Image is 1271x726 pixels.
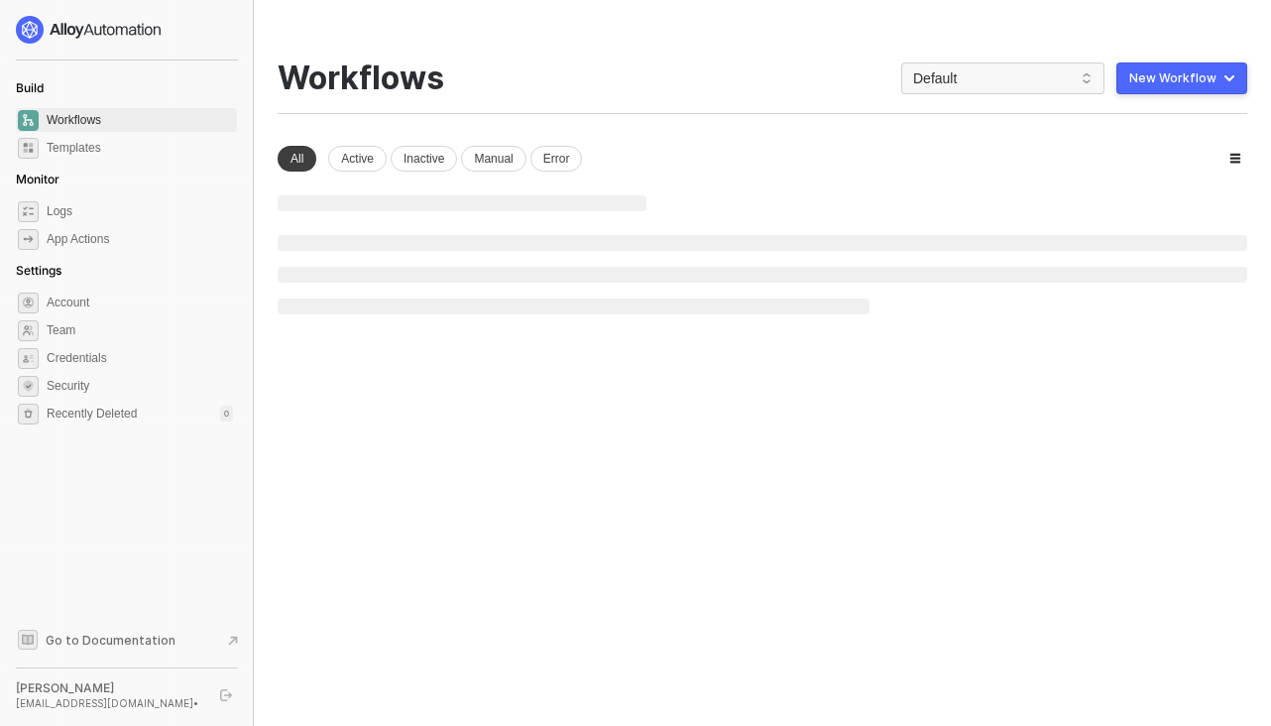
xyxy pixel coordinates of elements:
[223,631,243,651] span: document-arrow
[16,628,238,652] a: Knowledge Base
[16,16,237,44] a: logo
[278,146,316,172] div: All
[47,136,233,160] span: Templates
[47,231,109,248] div: App Actions
[18,320,39,341] span: team
[47,318,233,342] span: Team
[220,689,232,701] span: logout
[47,199,233,223] span: Logs
[18,348,39,369] span: credentials
[391,146,457,172] div: Inactive
[16,680,202,696] div: [PERSON_NAME]
[16,696,202,710] div: [EMAIL_ADDRESS][DOMAIN_NAME] •
[46,632,175,649] span: Go to Documentation
[47,374,233,398] span: Security
[18,138,39,159] span: marketplace
[461,146,525,172] div: Manual
[47,346,233,370] span: Credentials
[47,406,137,423] span: Recently Deleted
[18,201,39,222] span: icon-logs
[18,110,39,131] span: dashboard
[16,16,163,44] img: logo
[16,263,61,278] span: Settings
[18,229,39,250] span: icon-app-actions
[220,406,233,422] div: 0
[18,376,39,397] span: security
[1116,62,1247,94] button: New Workflow
[18,630,38,650] span: documentation
[16,80,44,95] span: Build
[47,291,233,314] span: Account
[16,172,59,186] span: Monitor
[278,60,444,97] div: Workflows
[18,293,39,313] span: settings
[18,404,39,424] span: settings
[1129,70,1216,86] div: New Workflow
[913,63,1093,93] span: Default
[530,146,583,172] div: Error
[47,108,233,132] span: Workflows
[328,146,387,172] div: Active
